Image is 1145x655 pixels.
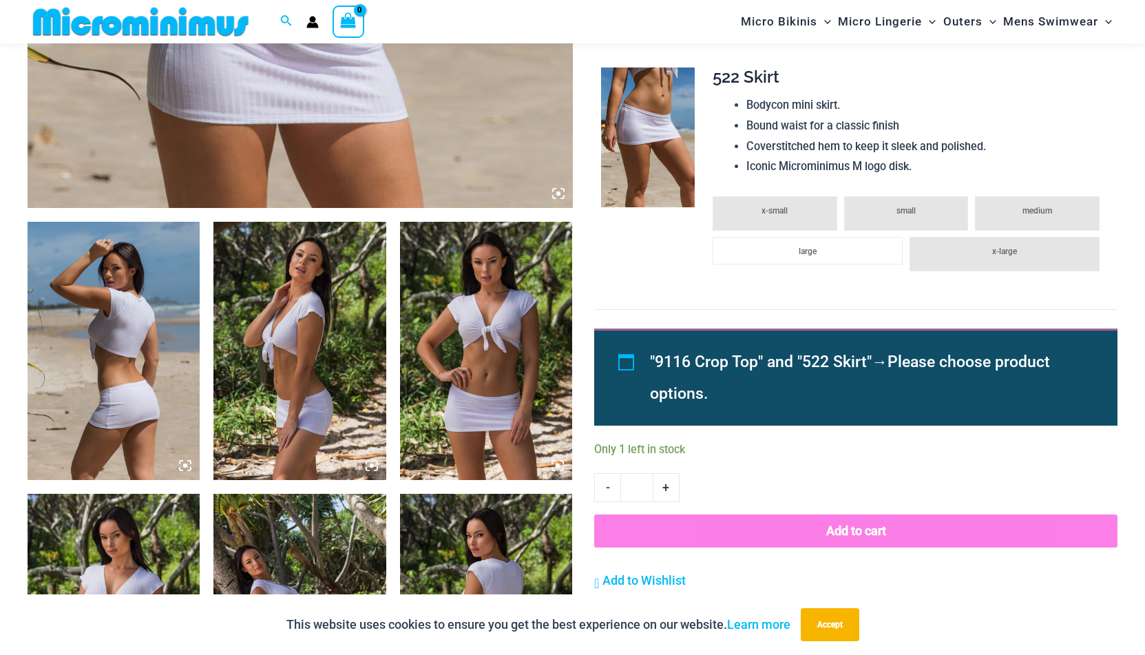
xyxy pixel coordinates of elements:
[844,196,969,231] li: small
[650,353,872,371] span: "9116 Crop Top" and "522 Skirt"
[713,237,903,264] li: large
[28,6,254,37] img: MM SHOP LOGO FLAT
[594,514,1117,548] button: Add to cart
[306,16,319,28] a: Account icon link
[992,247,1017,256] span: x-large
[1003,4,1098,39] span: Mens Swimwear
[746,116,1106,136] li: Bound waist for a classic finish
[213,222,386,481] img: Summer Sun White 9116 Top 522 Skirt
[601,67,695,208] img: Summer Sun White 9116 Top 522 Skirt
[653,473,680,502] a: +
[280,13,293,30] a: Search icon link
[400,222,572,481] img: Summer Sun White 9116 Top 522 Skirt
[1098,4,1112,39] span: Menu Toggle
[602,573,686,588] span: Add to Wishlist
[838,4,922,39] span: Micro Lingerie
[922,4,936,39] span: Menu Toggle
[834,4,939,39] a: Micro LingerieMenu ToggleMenu Toggle
[737,4,834,39] a: Micro BikinisMenu ToggleMenu Toggle
[727,617,790,632] a: Learn more
[1000,4,1115,39] a: Mens SwimwearMenu ToggleMenu Toggle
[741,4,817,39] span: Micro Bikinis
[746,136,1106,157] li: Coverstitched hem to keep it sleek and polished.
[799,247,817,256] span: large
[594,444,1117,455] p: Only 1 left in stock
[286,614,790,635] p: This website uses cookies to ensure you get the best experience on our website.
[650,346,1086,410] li: →
[761,206,788,216] span: x-small
[817,4,831,39] span: Menu Toggle
[620,473,653,502] input: Product quantity
[746,95,1106,116] li: Bodycon mini skirt.
[943,4,983,39] span: Outers
[940,4,1000,39] a: OutersMenu ToggleMenu Toggle
[713,196,837,231] li: x-small
[983,4,996,39] span: Menu Toggle
[896,206,916,216] span: small
[713,67,779,87] span: 522 Skirt
[975,196,1100,231] li: medium
[594,570,686,591] a: Add to Wishlist
[735,2,1117,41] nav: Site Navigation
[28,222,200,481] img: Summer Sun White 9116 Top 522 Skirt
[801,608,859,641] button: Accept
[1022,206,1052,216] span: medium
[594,473,620,502] a: -
[746,156,1106,177] li: Iconic Microminimus M logo disk.
[333,6,364,37] a: View Shopping Cart, empty
[650,353,1050,403] span: Please choose product options.
[910,237,1100,271] li: x-large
